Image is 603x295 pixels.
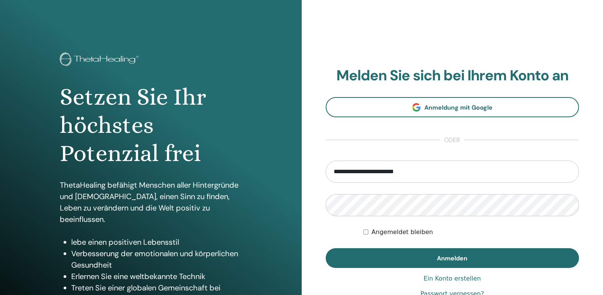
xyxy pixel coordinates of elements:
div: Keep me authenticated indefinitely or until I manually logout [363,228,579,237]
li: Erlernen Sie eine weltbekannte Technik [71,271,242,282]
span: Anmeldung mit Google [424,104,493,112]
label: Angemeldet bleiben [371,228,433,237]
span: oder [440,136,464,145]
h1: Setzen Sie Ihr höchstes Potenzial frei [60,83,242,168]
li: Verbesserung der emotionalen und körperlichen Gesundheit [71,248,242,271]
h2: Melden Sie sich bei Ihrem Konto an [326,67,579,85]
p: ThetaHealing befähigt Menschen aller Hintergründe und [DEMOGRAPHIC_DATA], einen Sinn zu finden, L... [60,179,242,225]
li: Treten Sie einer globalen Gemeinschaft bei [71,282,242,293]
button: Anmelden [326,248,579,268]
a: Ein Konto erstellen [424,274,481,283]
span: Anmelden [437,254,467,262]
a: Anmeldung mit Google [326,97,579,117]
li: lebe einen positiven Lebensstil [71,236,242,248]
